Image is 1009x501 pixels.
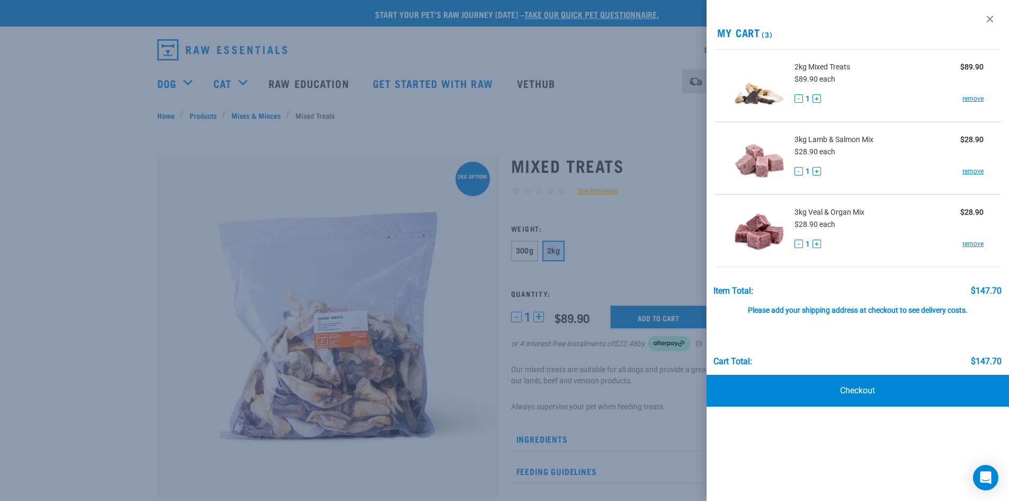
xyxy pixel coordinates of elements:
span: $28.90 each [794,147,835,156]
div: $147.70 [971,286,1002,296]
span: 2kg Mixed Treats [794,61,850,73]
span: (3) [760,32,772,36]
span: 1 [806,166,810,177]
div: Open Intercom Messenger [973,465,998,490]
div: Please add your shipping address at checkout to see delivery costs. [713,296,1002,315]
div: Cart total: [713,357,752,366]
strong: $28.90 [960,208,984,216]
img: Lamb & Salmon Mix [732,131,787,186]
button: - [794,240,803,248]
span: 3kg Veal & Organ Mix [794,207,864,218]
span: $28.90 each [794,220,835,228]
button: + [812,167,821,175]
button: - [794,167,803,175]
strong: $28.90 [960,135,984,144]
span: 1 [806,239,810,250]
strong: $89.90 [960,63,984,71]
div: Item Total: [713,286,753,296]
a: remove [962,166,984,176]
button: - [794,94,803,103]
span: 1 [806,93,810,104]
span: 3kg Lamb & Salmon Mix [794,134,873,145]
span: $89.90 each [794,75,835,83]
a: remove [962,239,984,249]
img: Mixed Treats [732,58,787,113]
div: $147.70 [971,357,1002,366]
a: remove [962,94,984,103]
button: + [812,240,821,248]
button: + [812,94,821,103]
img: Veal & Organ Mix [732,204,787,258]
